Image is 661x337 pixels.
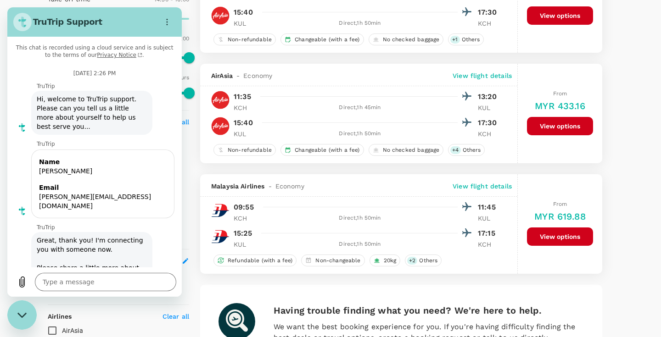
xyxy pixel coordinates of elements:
[234,117,253,128] p: 15:40
[478,103,501,112] p: KUL
[453,71,512,80] p: View flight details
[48,313,72,320] strong: Airlines
[234,19,257,28] p: KUL
[262,19,458,28] div: Direct , 1h 50min
[62,327,83,334] span: AirAsia
[369,33,444,45] div: No checked baggage
[211,201,230,220] img: MH
[265,182,275,191] span: -
[234,228,252,239] p: 15:25
[280,144,364,156] div: Changeable (with a fee)
[527,227,593,246] button: View options
[234,240,257,249] p: KUL
[151,6,169,24] button: Options menu
[213,254,297,266] div: Refundable (with a fee)
[32,150,159,159] div: Name
[29,133,174,140] p: TruTrip
[527,117,593,135] button: View options
[535,99,585,113] h6: MYR 433.16
[29,216,174,224] p: TruTrip
[370,254,401,266] div: 20kg
[448,144,485,156] div: +4Others
[211,227,230,246] img: MH
[478,228,501,239] p: 17:15
[478,240,501,249] p: KCH
[453,182,512,191] p: View flight details
[527,6,593,25] button: View options
[280,33,364,45] div: Changeable (with a fee)
[301,254,364,266] div: Non-changeable
[29,75,174,83] p: TruTrip
[35,9,147,20] h2: TruTrip Support
[6,265,24,284] button: Upload file
[478,7,501,18] p: 17:30
[553,90,567,97] span: From
[224,257,296,265] span: Refundable (with a fee)
[224,146,275,154] span: Non-refundable
[262,129,458,138] div: Direct , 1h 50min
[448,33,484,45] div: +1Others
[234,7,253,18] p: 15:40
[478,214,501,223] p: KUL
[379,36,443,44] span: No checked baggage
[274,303,584,318] h6: Having trouble finding what you need? We're here to help.
[478,129,501,138] p: KCH
[450,36,459,44] span: + 1
[369,144,444,156] div: No checked baggage
[234,103,257,112] p: KCH
[407,257,417,265] span: + 2
[534,209,586,224] h6: MYR 619.88
[66,62,109,70] p: [DATE] 2:26 PM
[478,91,501,102] p: 13:20
[90,44,135,51] a: Privacy Notice(opens in a new tab)
[7,37,167,51] p: This chat is recorded using a cloud service and is subject to the terms of our .
[243,71,272,80] span: Economy
[7,7,182,297] iframe: Messaging window
[129,45,135,50] svg: (opens in a new tab)
[379,146,443,154] span: No checked baggage
[32,185,159,203] div: [PERSON_NAME][EMAIL_ADDRESS][DOMAIN_NAME]
[478,19,501,28] p: KCH
[459,146,485,154] span: Others
[162,312,189,321] p: Clear all
[7,300,37,330] iframe: Button to launch messaging window, 2 unread messages
[234,91,251,102] p: 11:35
[291,36,363,44] span: Changeable (with a fee)
[415,257,441,265] span: Others
[211,117,230,135] img: AK
[224,36,275,44] span: Non-refundable
[211,91,230,109] img: AK
[262,240,458,249] div: Direct , 1h 50min
[291,146,363,154] span: Changeable (with a fee)
[32,159,159,168] div: [PERSON_NAME]
[234,202,254,213] p: 09:55
[211,182,265,191] span: Malaysia Airlines
[312,257,364,265] span: Non-changeable
[262,214,458,223] div: Direct , 1h 50min
[275,182,304,191] span: Economy
[29,87,140,124] span: Hi, welcome to TruTrip support. Please can you tell us a little more about yourself to help us be...
[213,33,276,45] div: Non-refundable
[405,254,442,266] div: +2Others
[380,257,400,265] span: 20kg
[478,117,501,128] p: 17:30
[262,103,458,112] div: Direct , 1h 45min
[211,6,230,25] img: AK
[29,228,140,274] span: Great, thank you! I'm connecting you with someone now. Please share a little more about your issu...
[32,176,159,185] div: Email
[234,129,257,138] p: KUL
[553,201,567,207] span: From
[450,146,460,154] span: + 4
[211,71,233,80] span: AirAsia
[458,36,484,44] span: Others
[234,214,257,223] p: KCH
[233,71,243,80] span: -
[213,144,276,156] div: Non-refundable
[478,202,501,213] p: 11:45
